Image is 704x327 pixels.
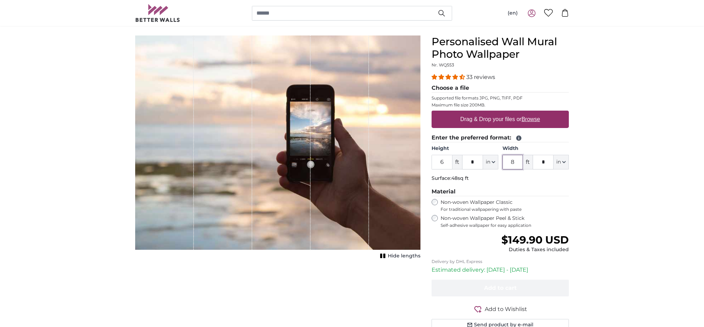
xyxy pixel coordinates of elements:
[484,285,517,291] span: Add to cart
[432,84,569,93] legend: Choose a file
[451,175,469,181] span: 48sq ft
[483,155,498,169] button: in
[502,7,523,19] button: (en)
[432,102,569,108] p: Maximum file size 200MB.
[432,188,569,196] legend: Material
[523,155,533,169] span: ft
[432,145,498,152] label: Height
[441,223,569,228] span: Self-adhesive wallpaper for easy application
[378,251,420,261] button: Hide lengths
[501,246,569,253] div: Duties & Taxes included
[441,215,569,228] label: Non-woven Wallpaper Peel & Stick
[432,74,466,80] span: 4.33 stars
[485,305,527,313] span: Add to Wishlist
[554,155,569,169] button: in
[432,175,569,182] p: Surface:
[522,116,540,122] u: Browse
[501,233,569,246] span: $149.90 USD
[466,74,495,80] span: 33 reviews
[432,305,569,313] button: Add to Wishlist
[432,280,569,296] button: Add to cart
[452,155,462,169] span: ft
[502,145,569,152] label: Width
[432,35,569,61] h1: Personalised Wall Mural Photo Wallpaper
[432,266,569,274] p: Estimated delivery: [DATE] - [DATE]
[432,62,454,67] span: Nr. WQ553
[458,112,543,126] label: Drag & Drop your files or
[441,207,569,212] span: For traditional wallpapering with paste
[135,4,180,22] img: Betterwalls
[432,134,569,142] legend: Enter the preferred format:
[135,35,420,261] div: 1 of 1
[388,253,420,260] span: Hide lengths
[441,199,569,212] label: Non-woven Wallpaper Classic
[432,259,569,264] p: Delivery by DHL Express
[432,95,569,101] p: Supported file formats JPG, PNG, TIFF, PDF
[486,159,490,166] span: in
[556,159,561,166] span: in
[135,35,420,250] img: personalised-photo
